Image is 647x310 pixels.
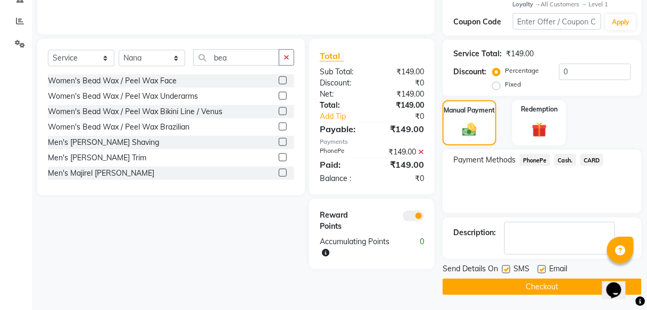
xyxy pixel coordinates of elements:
[48,91,198,102] div: Women's Bead Wax / Peel Wax Underarms
[513,1,541,8] strong: Loyalty →
[48,106,222,117] div: Women's Bead Wax / Peel Wax Bikini Line / Venus
[372,158,432,171] div: ₹149.00
[443,263,498,277] span: Send Details On
[48,152,146,163] div: Men's [PERSON_NAME] Trim
[605,14,636,30] button: Apply
[505,80,521,89] label: Fixed
[444,106,495,115] label: Manual Payment
[458,122,481,137] img: _cash.svg
[372,173,432,184] div: ₹0
[48,75,177,87] div: Women's Bead Wax / Peel Wax Face
[505,66,539,75] label: Percentage
[372,77,432,89] div: ₹0
[312,173,372,184] div: Balance :
[312,100,372,111] div: Total:
[453,48,502,59] div: Service Total:
[372,147,432,158] div: ₹149.00
[513,13,602,30] input: Enter Offer / Coupon Code
[521,105,558,114] label: Redemption
[402,236,433,259] div: 0
[453,66,486,77] div: Discount:
[312,236,402,259] div: Accumulating Points
[506,48,534,59] div: ₹149.00
[580,154,603,166] span: CARD
[312,77,372,89] div: Discount:
[549,263,567,277] span: Email
[372,100,432,111] div: ₹149.00
[382,111,432,122] div: ₹0
[372,89,432,100] div: ₹149.00
[602,268,636,299] iframe: chat widget
[312,210,372,232] div: Reward Points
[48,168,154,179] div: Men's Majirel [PERSON_NAME]
[443,279,642,295] button: Checkout
[320,50,344,62] span: Total
[453,154,516,166] span: Payment Methods
[312,147,372,158] div: PhonePe
[312,89,372,100] div: Net:
[48,122,189,133] div: Women's Bead Wax / Peel Wax Brazilian
[372,123,432,135] div: ₹149.00
[554,154,576,166] span: Cash.
[453,227,496,238] div: Description:
[513,263,529,277] span: SMS
[372,66,432,77] div: ₹149.00
[453,16,512,28] div: Coupon Code
[48,137,159,148] div: Men's [PERSON_NAME] Shaving
[312,158,372,171] div: Paid:
[312,66,372,77] div: Sub Total:
[520,154,550,166] span: PhonePe
[193,49,279,66] input: Search or Scan
[320,137,424,147] div: Payments
[527,120,552,139] img: _gift.svg
[312,111,382,122] a: Add Tip
[312,123,372,135] div: Payable:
